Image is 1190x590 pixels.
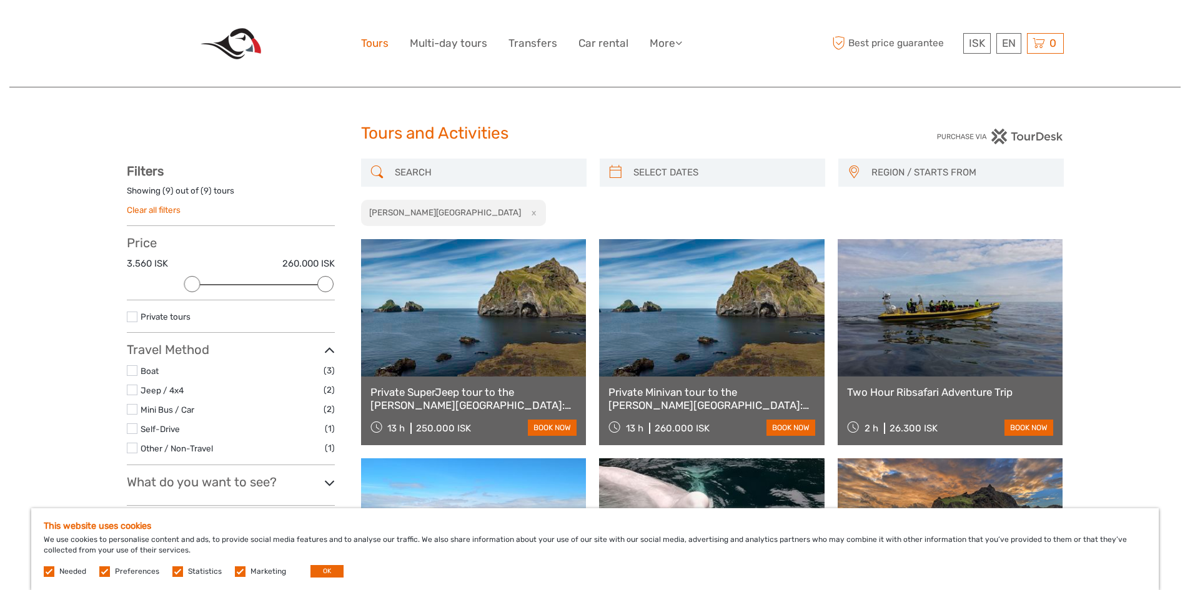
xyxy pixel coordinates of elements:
h3: Travel Method [127,342,335,357]
span: (1) [325,421,335,436]
h5: This website uses cookies [44,521,1146,531]
a: Self-Drive [141,424,180,434]
p: We're away right now. Please check back later! [17,22,141,32]
strong: Filters [127,164,164,179]
a: Two Hour Ribsafari Adventure Trip [847,386,1054,398]
a: Private tours [141,312,191,322]
span: 2 h [865,423,878,434]
a: More [650,34,682,52]
h3: Price [127,235,335,250]
h2: [PERSON_NAME][GEOGRAPHIC_DATA] [369,207,521,217]
a: book now [766,420,815,436]
a: Private SuperJeep tour to the [PERSON_NAME][GEOGRAPHIC_DATA]: History and Natural Wonders [370,386,577,411]
a: Transfers [508,34,557,52]
img: PurchaseViaTourDesk.png [936,129,1063,144]
a: Car rental [578,34,628,52]
div: 260.000 ISK [655,423,710,434]
button: x [523,206,540,219]
span: 0 [1048,37,1058,49]
div: Showing ( ) out of ( ) tours [127,185,335,204]
input: SEARCH [390,162,580,184]
button: Open LiveChat chat widget [144,19,159,34]
label: Needed [59,566,86,577]
a: Tours [361,34,389,52]
a: Multi-day tours [410,34,487,52]
label: 260.000 ISK [282,257,335,270]
a: Private Minivan tour to the [PERSON_NAME][GEOGRAPHIC_DATA]: History and Natural Wonders [608,386,815,411]
a: Mini Bus / Car [141,405,194,415]
img: 455-fc339101-563c-49f4-967d-c54edcb1c401_logo_big.jpg [201,28,261,59]
div: EN [996,33,1021,54]
label: Preferences [115,566,159,577]
span: (2) [324,402,335,416]
span: 13 h [626,423,643,434]
a: Jeep / 4x4 [141,385,184,395]
label: 9 [166,185,171,197]
div: 26.300 ISK [890,423,938,434]
span: (2) [324,383,335,397]
span: ISK [969,37,985,49]
h3: What do you want to see? [127,474,335,489]
a: Clear all filters [127,205,181,215]
span: 13 h [387,423,405,434]
a: book now [528,420,577,436]
span: (1) [325,441,335,455]
a: Other / Non-Travel [141,443,213,453]
h1: Tours and Activities [361,124,830,144]
button: REGION / STARTS FROM [866,162,1058,183]
div: 250.000 ISK [416,423,471,434]
label: Marketing [250,566,286,577]
span: Best price guarantee [830,33,960,54]
input: SELECT DATES [628,162,819,184]
button: OK [310,565,344,578]
a: Boat [141,366,159,376]
label: 9 [204,185,209,197]
label: Statistics [188,566,222,577]
span: (3) [324,363,335,378]
a: book now [1004,420,1053,436]
div: We use cookies to personalise content and ads, to provide social media features and to analyse ou... [31,508,1159,590]
label: 3.560 ISK [127,257,168,270]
